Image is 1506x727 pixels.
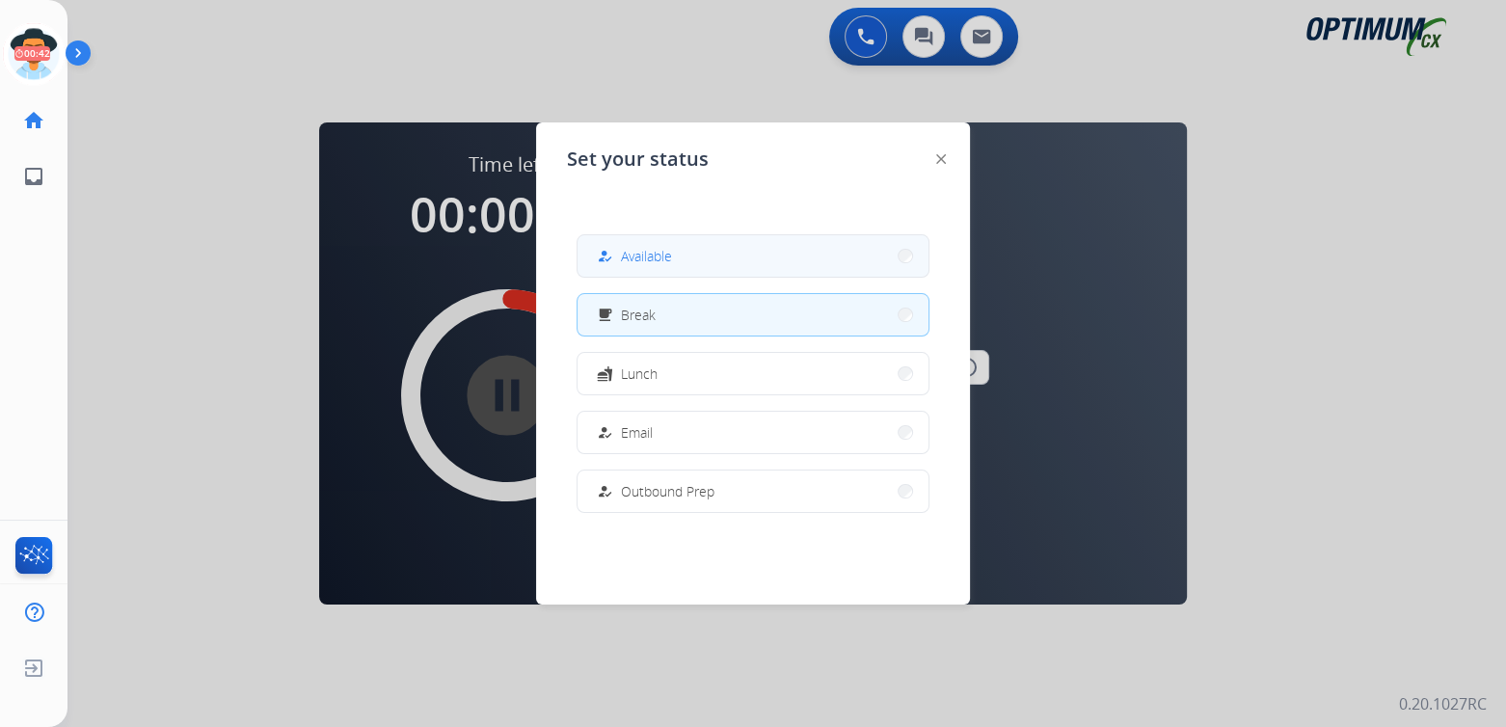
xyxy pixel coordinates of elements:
mat-icon: inbox [22,165,45,188]
button: Outbound Prep [578,471,928,512]
span: Lunch [621,363,658,384]
mat-icon: home [22,109,45,132]
span: Email [621,422,653,443]
mat-icon: how_to_reg [597,248,613,264]
span: Break [621,305,656,325]
button: Email [578,412,928,453]
mat-icon: fastfood [597,365,613,382]
mat-icon: how_to_reg [597,424,613,441]
mat-icon: free_breakfast [597,307,613,323]
p: 0.20.1027RC [1399,692,1487,715]
span: Set your status [567,146,709,173]
mat-icon: how_to_reg [597,483,613,499]
button: Break [578,294,928,336]
img: close-button [936,154,946,164]
span: Outbound Prep [621,481,714,501]
button: Lunch [578,353,928,394]
button: Available [578,235,928,277]
span: Available [621,246,672,266]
